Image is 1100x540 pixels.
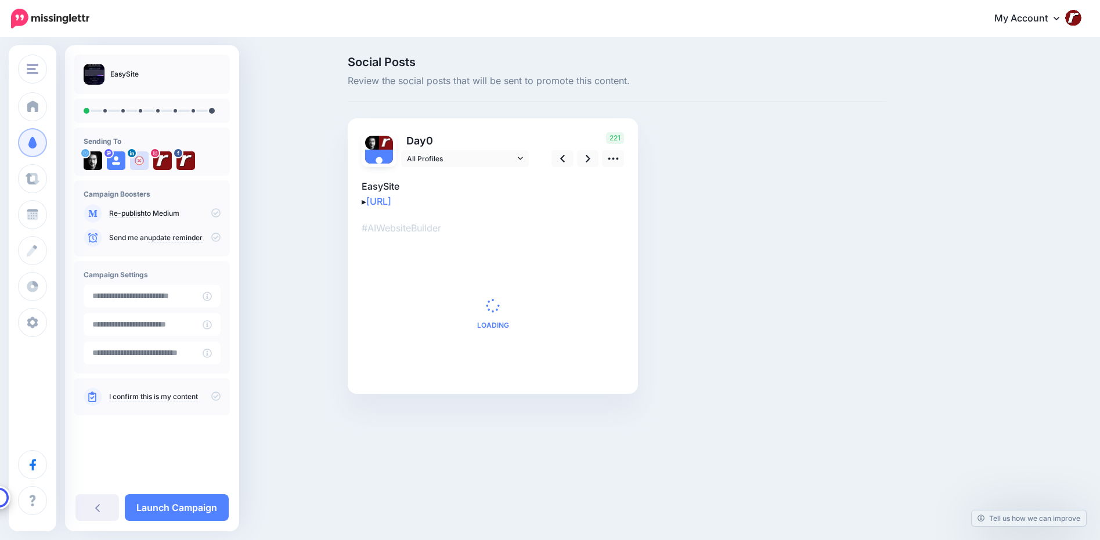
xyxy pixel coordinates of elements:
p: #AIWebsiteBuilder [362,220,624,235]
img: 271842134_10165562451315276_279334326998865600_n-bsa103915.jpg [176,151,195,170]
span: 0 [426,135,433,147]
p: Send me an [109,233,221,243]
p: EasySite [110,68,139,80]
img: vUc6EvmY-59051.jpg [365,136,379,150]
a: Re-publish [109,209,145,218]
h4: Sending To [84,137,221,146]
a: [URL] [366,195,391,207]
img: vUc6EvmY-59051.jpg [84,151,102,170]
span: Review the social posts that will be sent to promote this content. [348,74,886,89]
h4: Campaign Settings [84,270,221,279]
img: Missinglettr [11,9,89,28]
img: user_default_image.png [130,151,149,170]
img: user_default_image.png [107,151,125,170]
p: Day [401,132,531,149]
span: All Profiles [407,153,515,165]
h4: Campaign Boosters [84,190,221,198]
img: 300626594_1979213125600153_277103048475238198_n-bsa132393.jpg [153,151,172,170]
p: EasySite ▸ [362,179,624,209]
img: user_default_image.png [365,150,393,177]
span: Social Posts [348,56,886,68]
a: I confirm this is my content [109,392,198,401]
img: 271842134_10165562451315276_279334326998865600_n-bsa103915.jpg [379,136,393,150]
img: ec37779d33084e2f3404d6f845080749_thumb.jpg [84,64,104,85]
span: 221 [606,132,624,144]
a: All Profiles [401,150,529,167]
p: to Medium [109,208,221,219]
a: My Account [983,5,1083,33]
a: Tell us how we can improve [972,510,1086,526]
div: Loading [477,299,509,329]
img: menu.png [27,64,38,74]
a: update reminder [148,233,203,242]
